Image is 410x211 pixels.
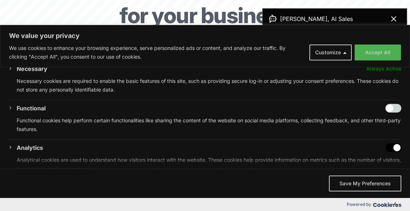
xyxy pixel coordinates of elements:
input: Disable Analytics [385,143,401,152]
p: Necessary cookies are required to enable the basic features of this site, such as providing secur... [17,77,401,94]
button: Accept All [355,45,401,60]
button: Customize [309,45,352,60]
span: [PERSON_NAME], AI Sales [280,14,353,23]
button: Functional [17,104,46,113]
button: Save My Preferences [329,176,401,191]
button: Analytics [17,143,43,152]
button: Necessary [17,64,47,73]
img: Cookieyes logo [373,202,401,207]
p: We use cookies to enhance your browsing experience, serve personalized ads or content, and analyz... [9,44,304,61]
input: Enable Functional [385,104,401,113]
p: Functional cookies help perform certain functionalities like sharing the content of the website o... [17,116,401,134]
p: We value your privacy [9,31,401,40]
span: Always Active [366,64,401,73]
